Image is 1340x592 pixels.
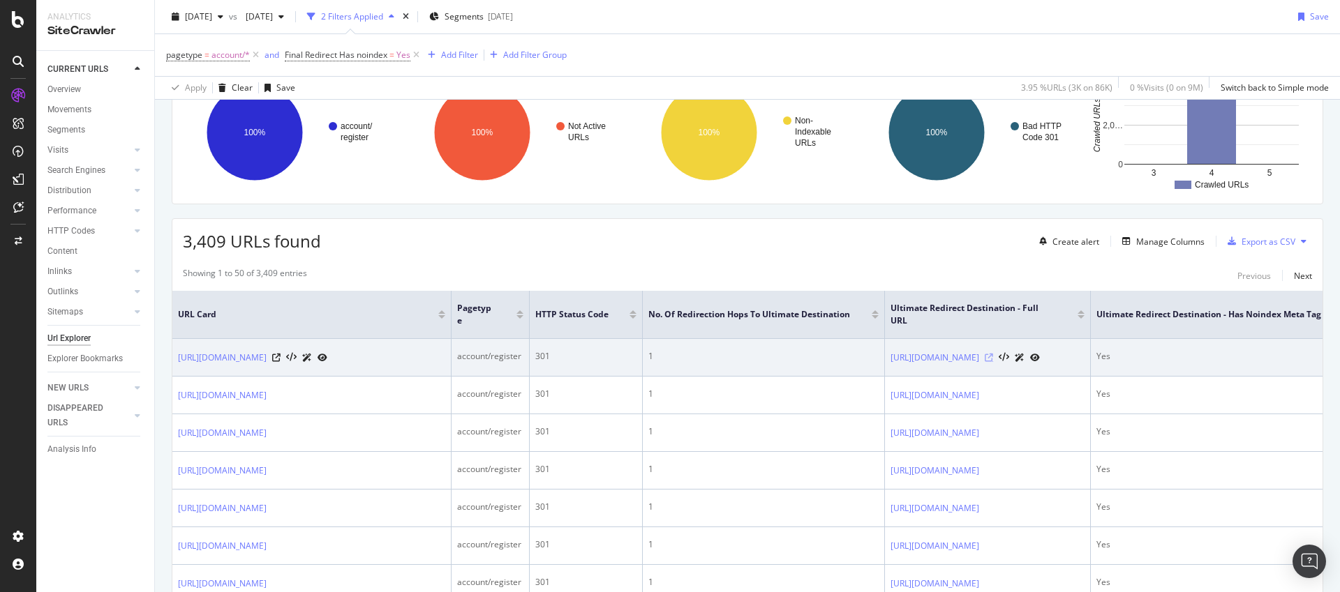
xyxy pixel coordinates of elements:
button: Save [259,77,295,99]
div: Apply [185,82,207,93]
span: pagetype [166,49,202,61]
div: A chart. [183,72,401,193]
div: A chart. [865,72,1083,193]
span: = [389,49,394,61]
div: Switch back to Simple mode [1221,82,1329,93]
button: Apply [166,77,207,99]
a: [URL][DOMAIN_NAME] [891,464,979,478]
div: times [400,10,412,24]
div: 1 [648,350,879,363]
button: Segments[DATE] [424,6,519,28]
a: Inlinks [47,264,131,279]
text: Not Active [568,121,606,131]
div: 1 [648,463,879,476]
div: Overview [47,82,81,97]
text: 4 [1209,168,1214,178]
text: register [341,132,368,142]
a: [URL][DOMAIN_NAME] [178,577,267,591]
a: [URL][DOMAIN_NAME] [891,501,979,515]
div: Segments [47,123,85,137]
a: Content [47,244,144,259]
div: 301 [535,350,636,363]
div: 1 [648,388,879,400]
div: and [265,49,279,61]
text: URLs [795,138,816,148]
a: Analysis Info [47,442,144,457]
span: No. of Redirection Hops To Ultimate Destination [648,308,851,321]
a: [URL][DOMAIN_NAME] [891,351,979,365]
div: 301 [535,538,636,551]
div: 1 [648,576,879,589]
div: Create alert [1052,236,1099,248]
span: vs [229,10,240,22]
button: View HTML Source [999,353,1009,363]
div: account/register [457,463,523,476]
div: 1 [648,425,879,438]
div: Next [1294,270,1312,282]
svg: A chart. [637,72,856,193]
a: [URL][DOMAIN_NAME] [178,351,267,365]
div: Add Filter Group [503,49,567,61]
div: Distribution [47,183,91,198]
a: Outlinks [47,284,131,299]
button: [DATE] [166,6,229,28]
svg: A chart. [410,72,629,193]
div: Add Filter [441,49,478,61]
text: 100% [699,128,720,137]
a: [URL][DOMAIN_NAME] [178,501,267,515]
button: Next [1294,267,1312,284]
div: Inlinks [47,264,72,279]
a: [URL][DOMAIN_NAME] [891,388,979,402]
div: Save [1310,10,1329,22]
div: Movements [47,103,91,117]
div: account/register [457,538,523,551]
div: 301 [535,425,636,438]
span: URL Card [178,308,435,321]
div: DISAPPEARED URLS [47,401,118,430]
div: account/register [457,576,523,589]
text: Code 301 [1022,132,1059,142]
div: CURRENT URLS [47,62,108,77]
span: 2025 Aug. 22nd [240,10,273,22]
a: Distribution [47,183,131,198]
a: Movements [47,103,144,117]
a: AI Url Details [1015,350,1025,365]
div: SiteCrawler [47,23,143,39]
div: account/register [457,388,523,400]
button: 2 Filters Applied [301,6,400,28]
text: Bad HTTP [1022,121,1062,131]
span: Ultimate Redirect Destination - Full URL [891,302,1057,327]
button: Add Filter Group [484,47,567,63]
span: account/* [211,45,250,65]
a: URL Inspection [318,350,327,365]
div: account/register [457,425,523,438]
a: Visits [47,143,131,158]
div: Content [47,244,77,259]
text: 100% [925,128,947,137]
button: Previous [1237,267,1271,284]
text: Indexable [795,127,831,137]
span: = [204,49,209,61]
div: 0 % Visits ( 0 on 9M ) [1130,82,1203,93]
div: Visits [47,143,68,158]
div: 1 [648,501,879,513]
button: and [265,48,279,61]
a: [URL][DOMAIN_NAME] [891,426,979,440]
div: Analytics [47,11,143,23]
div: Explorer Bookmarks [47,351,123,366]
div: Sitemaps [47,305,83,319]
div: Previous [1237,270,1271,282]
div: Analysis Info [47,442,96,457]
button: Switch back to Simple mode [1215,77,1329,99]
span: pagetype [457,302,496,327]
div: HTTP Codes [47,224,95,238]
svg: A chart. [1092,72,1310,193]
button: Manage Columns [1117,233,1205,250]
button: View HTML Source [286,353,297,363]
div: Outlinks [47,284,78,299]
a: [URL][DOMAIN_NAME] [178,464,267,478]
div: Performance [47,204,96,218]
span: HTTP Status Code [535,308,609,321]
